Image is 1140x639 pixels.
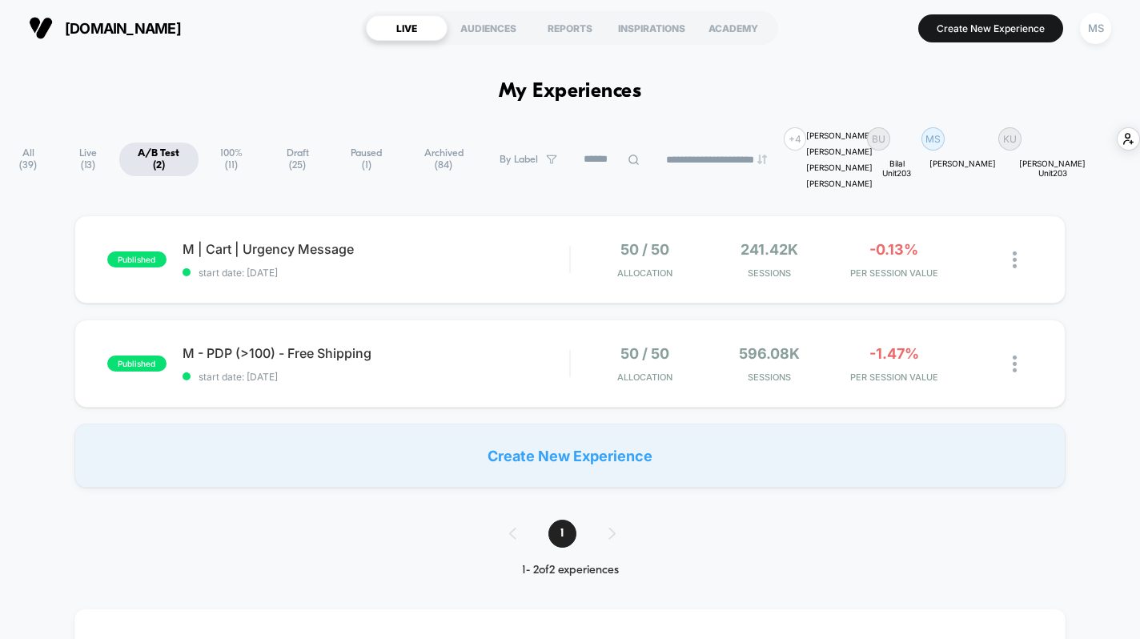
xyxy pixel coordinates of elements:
div: Create New Experience [74,424,1066,488]
span: 50 / 50 [620,345,669,362]
span: 596.08k [739,345,800,362]
span: PER SESSION VALUE [836,372,953,383]
span: start date: [DATE] [183,267,570,279]
span: 100% ( 11 ) [201,143,263,176]
span: 241.42k [741,241,798,258]
span: -1.47% [869,345,919,362]
span: Live ( 13 ) [58,143,117,176]
p: Bilal Unit203 [875,159,919,178]
button: Create New Experience [918,14,1063,42]
span: start date: [DATE] [183,371,570,383]
div: MS [1080,13,1111,44]
span: M | Cart | Urgency Message [183,241,570,257]
span: Allocation [617,267,672,279]
span: A/B Test ( 2 ) [119,143,199,176]
button: [DOMAIN_NAME] [24,15,186,41]
span: By Label [500,154,538,166]
span: Sessions [711,372,828,383]
span: -0.13% [869,241,918,258]
span: Sessions [711,267,828,279]
span: Allocation [617,372,672,383]
span: [DOMAIN_NAME] [65,20,181,37]
img: Visually logo [29,16,53,40]
span: Paused ( 1 ) [333,143,400,176]
span: 50 / 50 [620,241,669,258]
p: MS [925,133,941,145]
div: 1 - 2 of 2 experiences [493,564,648,577]
p: KU [1003,133,1017,145]
div: REPORTS [529,15,611,41]
button: MS [1075,12,1116,45]
div: INSPIRATIONS [611,15,692,41]
img: close [1013,356,1017,372]
span: published [107,251,167,267]
p: [PERSON_NAME] [929,159,996,168]
div: AUDIENCES [448,15,529,41]
div: + 4 [784,127,806,151]
img: close [1013,251,1017,268]
img: end [757,155,767,164]
div: ACADEMY [692,15,774,41]
p: BU [872,133,885,145]
span: published [107,356,167,372]
h1: My Experiences [499,80,642,103]
span: 1 [548,520,576,548]
div: [PERSON_NAME] [PERSON_NAME] [PERSON_NAME] [PERSON_NAME] [806,127,873,191]
span: Archived ( 84 ) [402,143,484,176]
span: M - PDP (>100) - Free Shipping [183,345,570,361]
span: Draft ( 25 ) [265,143,331,176]
p: [PERSON_NAME] Unit203 [1006,159,1099,178]
div: LIVE [366,15,448,41]
span: PER SESSION VALUE [836,267,953,279]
